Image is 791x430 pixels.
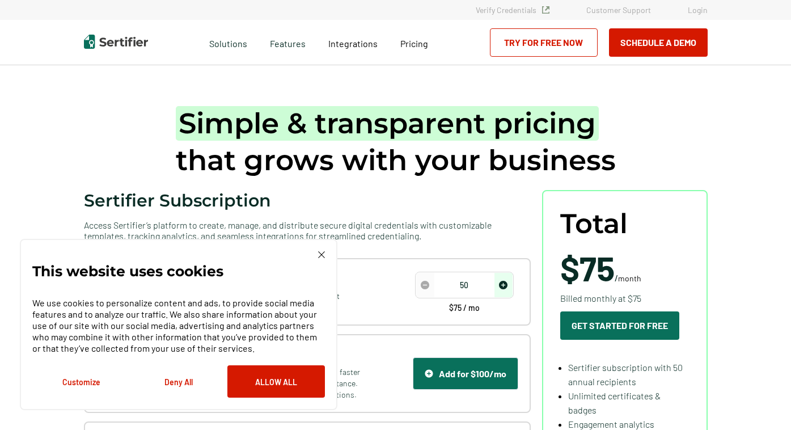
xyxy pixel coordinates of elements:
span: Unlimited certificates & badges [568,390,661,415]
button: Allow All [227,365,325,398]
span: Integrations [328,38,378,49]
span: Total [560,208,628,239]
p: This website uses cookies [32,265,223,277]
img: Verified [542,6,549,14]
p: We use cookies to personalize content and ads, to provide social media features and to analyze ou... [32,297,325,354]
a: Customer Support [586,5,651,15]
span: Access Sertifier’s platform to create, manage, and distribute secure digital credentials with cus... [84,220,531,241]
img: Cookie Popup Close [318,251,325,258]
img: Support Icon [425,369,433,378]
img: Sertifier | Digital Credentialing Platform [84,35,148,49]
a: Login [688,5,708,15]
span: Sertifier subscription with 50 annual recipients [568,362,683,387]
div: Add for $100/mo [425,368,506,379]
img: Increase Icon [499,281,507,289]
span: $75 / mo [449,304,480,312]
span: / [560,251,641,285]
span: Sertifier Subscription [84,190,271,211]
span: decrease number [416,273,434,297]
h1: that grows with your business [176,105,616,179]
span: Simple & transparent pricing [176,106,599,141]
button: Schedule a Demo [609,28,708,57]
a: Verify Credentials [476,5,549,15]
button: Customize [32,365,130,398]
a: Pricing [400,35,428,49]
span: $75 [560,247,615,288]
span: Features [270,35,306,49]
button: Get Started For Free [560,311,679,340]
span: Pricing [400,38,428,49]
img: Decrease Icon [421,281,429,289]
span: Billed monthly at $75 [560,291,641,305]
span: month [618,273,641,283]
button: Deny All [130,365,227,398]
span: Solutions [209,35,247,49]
a: Try for Free Now [490,28,598,57]
iframe: Chat Widget [734,376,791,430]
span: increase number [494,273,513,297]
button: Support IconAdd for $100/mo [413,357,518,390]
a: Integrations [328,35,378,49]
